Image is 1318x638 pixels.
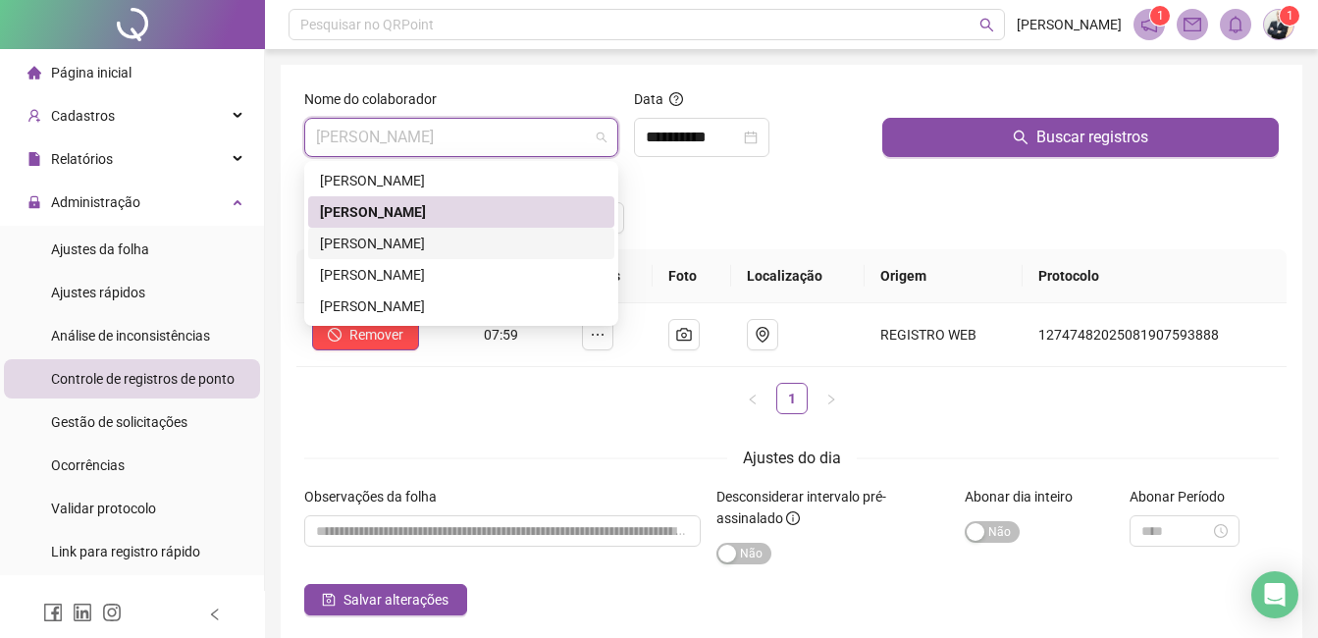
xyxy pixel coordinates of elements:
span: Ajustes da folha [51,241,149,257]
button: Buscar registros [882,118,1279,157]
span: Ocorrências [51,457,125,473]
th: Origem [865,249,1024,303]
span: instagram [102,603,122,622]
span: bell [1227,16,1244,33]
span: facebook [43,603,63,622]
span: Salvar alterações [343,589,448,611]
sup: 1 [1150,6,1170,26]
span: Remover [349,324,403,346]
th: Foto [653,249,731,303]
span: 07:59 [484,327,518,343]
span: [PERSON_NAME] [1017,14,1122,35]
span: home [27,66,41,80]
span: Gestão de solicitações [51,414,187,430]
label: Abonar Período [1130,486,1238,507]
div: GRACIANE MARIANO RODRIGUES [308,228,614,259]
button: Salvar alterações [304,584,467,615]
img: 89589 [1264,10,1293,39]
span: 1 [1157,9,1164,23]
span: notification [1140,16,1158,33]
span: camera [676,327,692,343]
span: mail [1184,16,1201,33]
li: Próxima página [816,383,847,414]
div: JONAS HARTMANN VIEIRA [308,259,614,291]
li: Página anterior [737,383,768,414]
div: [PERSON_NAME] [320,264,603,286]
span: Ajustes rápidos [51,285,145,300]
span: ellipsis [590,327,606,343]
span: Buscar registros [1036,126,1148,149]
a: 1 [777,384,807,413]
div: [PERSON_NAME] [320,170,603,191]
span: Link para registro rápido [51,544,200,559]
span: question-circle [669,92,683,106]
button: Remover [312,319,419,350]
div: DANIELE RODRIGUES MACHADO [308,165,614,196]
span: Análise de inconsistências [51,328,210,344]
span: save [322,593,336,607]
sup: Atualize o seu contato no menu Meus Dados [1280,6,1299,26]
span: Validar protocolo [51,501,156,516]
span: lock [27,195,41,209]
span: Administração [51,194,140,210]
label: Observações da folha [304,486,449,507]
span: Ajustes do dia [743,449,841,467]
span: user-add [27,109,41,123]
td: 12747482025081907593888 [1023,303,1287,367]
span: Controle de registros de ponto [51,371,235,387]
th: Localização [731,249,865,303]
span: linkedin [73,603,92,622]
span: file [27,152,41,166]
span: left [208,608,222,621]
span: right [825,394,837,405]
span: info-circle [786,511,800,525]
th: Protocolo [1023,249,1287,303]
span: search [979,18,994,32]
label: Nome do colaborador [304,88,449,110]
span: stop [328,328,342,342]
li: 1 [776,383,808,414]
span: environment [755,327,770,343]
div: [PERSON_NAME] [320,201,603,223]
span: Página inicial [51,65,132,80]
span: Relatórios [51,151,113,167]
span: search [1013,130,1028,145]
div: NAIHMA SALUM FONTANA [308,291,614,322]
div: GILMARA EMANUELLI DA ROSA [308,196,614,228]
label: Abonar dia inteiro [965,486,1085,507]
span: left [747,394,759,405]
div: Open Intercom Messenger [1251,571,1298,618]
span: 1 [1287,9,1293,23]
div: [PERSON_NAME] [320,233,603,254]
span: GILMARA EMANUELLI DA ROSA [316,119,606,156]
button: left [737,383,768,414]
td: REGISTRO WEB [865,303,1024,367]
span: Data [634,91,663,107]
div: [PERSON_NAME] [320,295,603,317]
span: Cadastros [51,108,115,124]
span: Desconsiderar intervalo pré-assinalado [716,489,886,526]
button: right [816,383,847,414]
